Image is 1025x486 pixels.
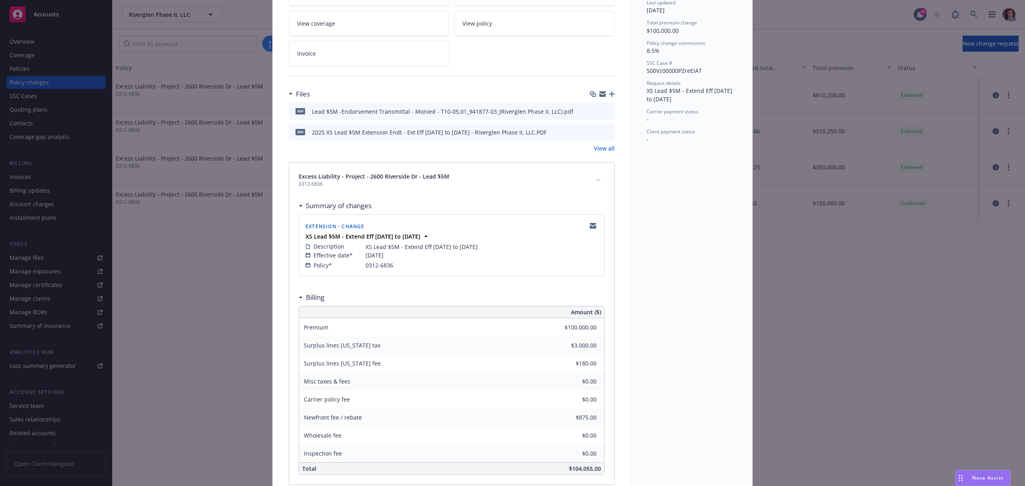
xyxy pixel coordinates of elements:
[647,128,695,135] span: Client payment status
[299,292,324,303] div: Billing
[289,11,449,36] a: View coverage
[647,67,702,74] span: 500Vz00000PZreEIAT
[289,89,310,99] div: Files
[297,49,316,58] span: Invoice
[549,448,601,460] input: 0.00
[955,470,1011,486] button: Nova Assist
[304,341,380,349] span: Surplus lines [US_STATE] tax
[302,465,316,472] span: Total
[289,163,614,197] div: Excess Liability - Project - 2600 Riverside Dr - Lead $5M0312-6836collapse content
[289,41,449,66] a: Invoice
[647,19,697,26] span: Total premium change
[549,321,601,333] input: 0.00
[305,223,365,230] span: Extension - Change
[366,251,384,259] span: [DATE]
[314,242,344,251] span: Description
[549,430,601,442] input: 0.00
[296,89,310,99] h3: Files
[549,412,601,424] input: 0.00
[299,181,449,188] span: 0312-6836
[549,339,601,351] input: 0.00
[549,394,601,406] input: 0.00
[647,6,665,14] span: [DATE]
[304,450,342,457] span: Inspection fee
[604,107,611,116] button: preview file
[306,201,372,211] h3: Summary of changes
[591,128,598,137] button: download file
[306,292,324,303] h3: Billing
[569,465,601,472] span: $104,055.00
[647,80,681,86] span: Request details
[604,128,611,137] button: preview file
[299,172,449,181] span: Excess Liability - Project - 2600 Riverside Dr - Lead $5M
[314,261,332,269] span: Policy*
[647,87,734,103] span: XS Lead $5M - Extend Eff [DATE] to [DATE]
[304,359,381,367] span: Surplus lines [US_STATE] fee
[462,19,492,28] span: View policy
[366,261,393,269] span: 0312-6836
[295,129,305,135] span: PDF
[647,27,679,34] span: $100,000.00
[647,108,698,115] span: Carrier payment status
[304,396,350,403] span: Carrier policy fee
[972,474,1004,481] span: Nova Assist
[594,144,615,153] a: View all
[305,233,420,240] strong: XS Lead $5M - Extend Eff [DATE] to [DATE]
[312,107,573,116] div: Lead $5M -Endorsement Transmittal - Monied - T10-05.01_941877-03_(Riverglen Phase II, LLC).pdf
[571,308,601,316] span: Amount ($)
[647,47,659,54] span: 8.5%
[304,432,342,439] span: Wholesale fee
[366,243,478,251] span: XS Lead $5M - Extend Eff [DATE] to [DATE]
[549,376,601,388] input: 0.00
[304,378,350,385] span: Misc taxes & fees
[304,414,362,421] span: Newfront fee / rebate
[647,115,649,123] span: -
[299,201,372,211] div: Summary of changes
[647,40,705,46] span: Policy change commission
[647,60,672,66] span: SSC Case #
[647,135,649,143] span: -
[956,470,966,486] div: Drag to move
[297,19,335,28] span: View coverage
[592,173,605,186] button: collapse content
[591,107,598,116] button: download file
[588,221,598,231] a: copyLogging
[312,128,547,137] div: 2025 XS Lead $5M Extension Endt - Ext Eff [DATE] to [DATE] - Riverglen Phase II, LLC.PDF
[295,108,305,114] span: pdf
[304,323,328,331] span: Premium
[549,357,601,370] input: 0.00
[314,251,353,259] span: Effective date*
[454,11,615,36] a: View policy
